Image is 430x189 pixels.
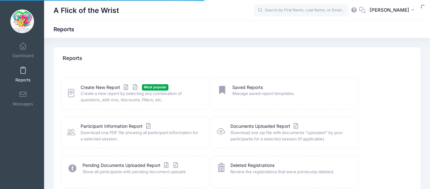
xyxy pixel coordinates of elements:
[81,84,139,91] a: Create New Report
[370,7,409,14] span: [PERSON_NAME]
[365,3,421,18] button: [PERSON_NAME]
[8,87,38,109] a: Messages
[8,39,38,61] a: Dashboard
[82,162,179,169] a: Pending Documents Uploaded Report
[230,123,300,130] a: Documents Uploaded Report
[10,9,34,33] img: A Flick of the Wrist
[63,50,82,68] h4: Reports
[81,123,152,130] a: Participant Information Report
[81,130,200,142] span: Download one PDF file showing all participant information for a selected session.
[54,26,80,32] h1: Reports
[254,4,348,17] input: Search by First Name, Last Name, or Email...
[8,63,38,86] a: Reports
[230,130,350,142] span: Download one zip file with documents "uploaded" by your participants for a selected session (if a...
[13,53,34,59] span: Dashboard
[81,91,200,103] span: Create a new report by selecting any combination of questions, add-ons, discounts, filters, etc.
[142,84,168,90] span: Most popular
[232,84,263,91] a: Saved Reports
[230,162,274,169] a: Deleted Registrations
[13,102,33,107] span: Messages
[15,77,31,83] span: Reports
[54,3,119,18] h1: A Flick of the Wrist
[82,169,200,175] span: Show all participants with pending document uploads
[232,91,350,97] span: Manage saved report templates.
[230,169,350,175] span: Review the registrations that were previously deleted.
